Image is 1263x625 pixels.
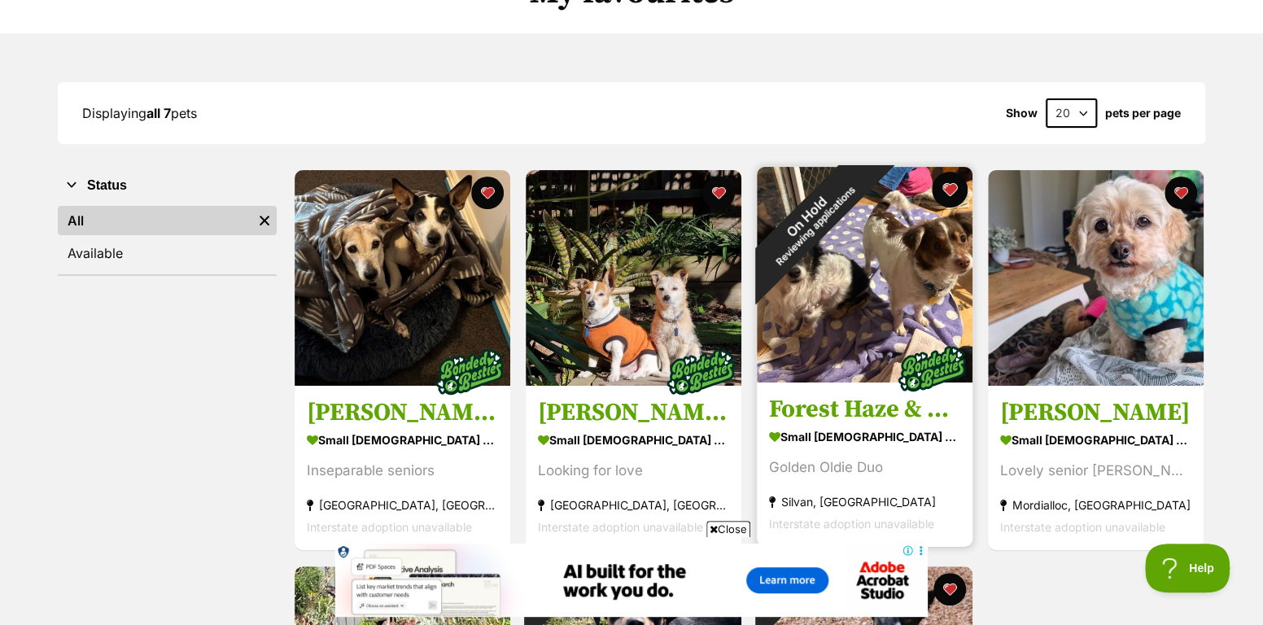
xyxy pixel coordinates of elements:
div: Looking for love [538,461,729,483]
h3: Forest Haze & Spotted Wonder [769,395,960,426]
h3: [PERSON_NAME] and [PERSON_NAME] [538,398,729,429]
span: Interstate adoption unavailable [769,518,934,531]
span: Displaying pets [82,105,197,121]
img: Ruby and Vincent Silvanus [295,170,510,386]
button: favourite [702,177,735,209]
div: Golden Oldie Duo [769,457,960,479]
span: Interstate adoption unavailable [307,521,472,535]
a: Remove filter [252,206,277,235]
div: small [DEMOGRAPHIC_DATA] Dog [769,426,960,449]
div: Silvan, [GEOGRAPHIC_DATA] [769,492,960,514]
img: Lola Silvanus [988,170,1204,386]
h3: [PERSON_NAME] [1000,398,1191,429]
strong: all 7 [146,105,171,121]
a: [PERSON_NAME] small [DEMOGRAPHIC_DATA] Dog Lovely senior [PERSON_NAME] Mordialloc, [GEOGRAPHIC_DA... [988,386,1204,551]
img: Barney and Bruzier [526,170,741,386]
img: bonded besties [429,332,510,413]
button: favourite [932,172,968,208]
div: Lovely senior [PERSON_NAME] [1000,461,1191,483]
div: [GEOGRAPHIC_DATA], [GEOGRAPHIC_DATA] [538,495,729,517]
img: bonded besties [891,329,972,410]
a: Available [58,238,277,268]
div: On Hold [721,131,901,311]
img: Forest Haze & Spotted Wonder [757,167,972,382]
h3: [PERSON_NAME] and [PERSON_NAME] [307,398,498,429]
span: Reviewing applications [774,184,858,268]
button: favourite [471,177,504,209]
a: Forest Haze & Spotted Wonder small [DEMOGRAPHIC_DATA] Dog Golden Oldie Duo Silvan, [GEOGRAPHIC_DA... [757,382,972,548]
img: bonded besties [660,332,741,413]
div: Mordialloc, [GEOGRAPHIC_DATA] [1000,495,1191,517]
span: Show [1006,107,1038,120]
a: All [58,206,252,235]
div: [GEOGRAPHIC_DATA], [GEOGRAPHIC_DATA] [307,495,498,517]
div: Status [58,203,277,274]
button: Status [58,175,277,196]
a: [PERSON_NAME] and [PERSON_NAME] small [DEMOGRAPHIC_DATA] Dog Looking for love [GEOGRAPHIC_DATA], ... [526,386,741,551]
label: pets per page [1105,107,1181,120]
div: Inseparable seniors [307,461,498,483]
span: Interstate adoption unavailable [538,521,703,535]
a: [PERSON_NAME] and [PERSON_NAME] small [DEMOGRAPHIC_DATA] Dog Inseparable seniors [GEOGRAPHIC_DATA... [295,386,510,551]
div: small [DEMOGRAPHIC_DATA] Dog [307,429,498,452]
div: small [DEMOGRAPHIC_DATA] Dog [538,429,729,452]
button: favourite [1165,177,1197,209]
button: favourite [933,573,966,605]
span: Close [706,521,750,537]
span: Interstate adoption unavailable [1000,521,1165,535]
iframe: Advertisement [335,544,928,617]
div: small [DEMOGRAPHIC_DATA] Dog [1000,429,1191,452]
iframe: Help Scout Beacon - Open [1145,544,1230,592]
a: On HoldReviewing applications [757,369,972,386]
